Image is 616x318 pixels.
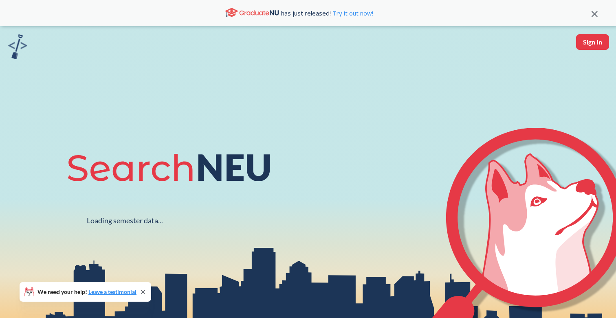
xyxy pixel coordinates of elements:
[8,34,27,62] a: sandbox logo
[88,288,136,295] a: Leave a testimonial
[8,34,27,59] img: sandbox logo
[576,34,609,50] button: Sign In
[281,9,373,18] span: has just released!
[331,9,373,17] a: Try it out now!
[87,216,163,225] div: Loading semester data...
[37,289,136,295] span: We need your help!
